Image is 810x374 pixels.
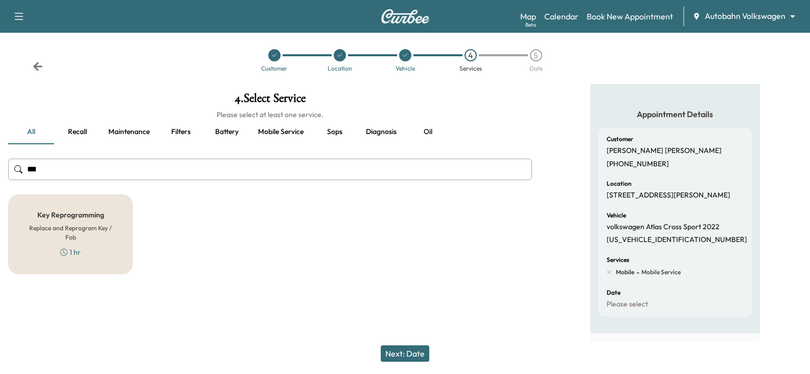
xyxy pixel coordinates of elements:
div: Vehicle [396,65,415,72]
h6: Services [607,257,629,263]
span: Autobahn Volkswagen [705,10,785,22]
p: [US_VEHICLE_IDENTIFICATION_NUMBER] [607,235,747,245]
h6: Customer [607,136,633,142]
h6: Replace and Reprogram Key / Fob [25,224,116,242]
h6: Date [607,290,620,296]
div: 5 [530,49,542,61]
a: Calendar [544,10,578,23]
div: Back [33,61,43,72]
h5: Appointment Details [598,108,752,120]
div: Location [328,65,352,72]
p: [PHONE_NUMBER] [607,160,669,169]
button: Maintenance [100,120,158,144]
h6: Vehicle [607,212,626,218]
p: [PERSON_NAME] [PERSON_NAME] [607,146,722,156]
p: [STREET_ADDRESS][PERSON_NAME] [607,191,730,200]
a: Book New Appointment [587,10,673,23]
button: Mobile service [250,120,312,144]
h6: Location [607,181,632,187]
p: Please select [607,300,648,309]
div: 4 [465,49,477,61]
h5: Key Reprogramming [37,211,104,218]
span: Mobile Service [639,268,681,276]
div: Services [459,65,482,72]
button: Next: Date [381,345,429,362]
div: Customer [261,65,287,72]
div: basic tabs example [8,120,532,144]
div: 1 hr [60,247,81,257]
button: Diagnosis [358,120,405,144]
span: Mobile [616,268,634,276]
button: Recall [54,120,100,144]
a: MapBeta [520,10,536,23]
p: volkswagen Atlas Cross Sport 2022 [607,223,720,232]
h6: Please select at least one service. [8,109,532,120]
h1: 4 . Select Service [8,92,532,109]
button: Battery [204,120,250,144]
span: - [634,267,639,277]
button: Oil [405,120,451,144]
button: all [8,120,54,144]
div: Beta [525,21,536,29]
img: Curbee Logo [381,9,430,24]
div: Date [529,65,543,72]
button: Sops [312,120,358,144]
button: Filters [158,120,204,144]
